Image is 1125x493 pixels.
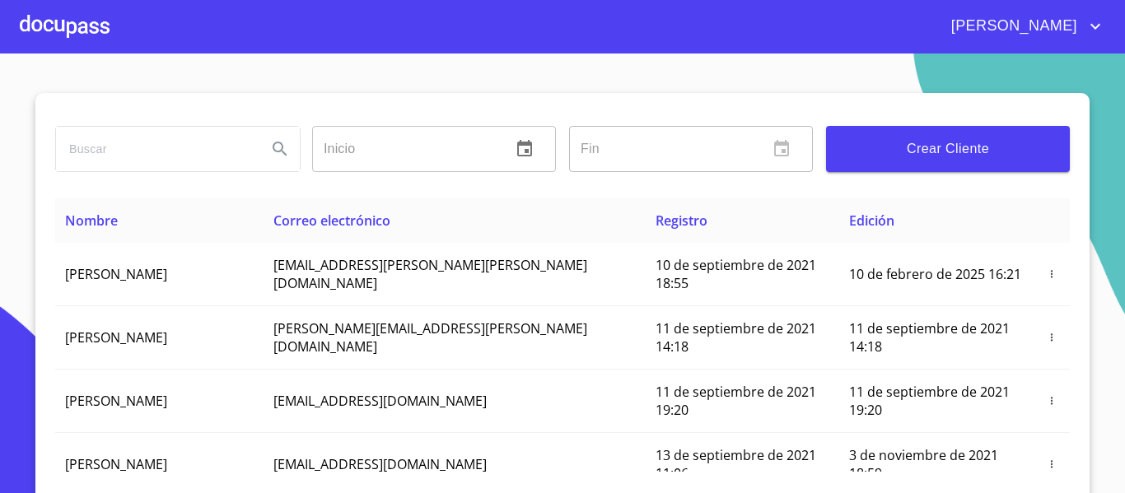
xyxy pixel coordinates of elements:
[849,446,998,482] span: 3 de noviembre de 2021 18:59
[939,13,1105,40] button: account of current user
[65,212,118,230] span: Nombre
[849,212,894,230] span: Edición
[656,319,816,356] span: 11 de septiembre de 2021 14:18
[65,328,167,346] span: [PERSON_NAME]
[839,137,1057,160] span: Crear Cliente
[656,212,707,230] span: Registro
[273,212,390,230] span: Correo electrónico
[826,126,1070,172] button: Crear Cliente
[65,265,167,283] span: [PERSON_NAME]
[656,383,816,419] span: 11 de septiembre de 2021 19:20
[56,127,254,171] input: search
[849,265,1021,283] span: 10 de febrero de 2025 16:21
[939,13,1085,40] span: [PERSON_NAME]
[849,319,1010,356] span: 11 de septiembre de 2021 14:18
[273,455,487,473] span: [EMAIL_ADDRESS][DOMAIN_NAME]
[260,129,300,169] button: Search
[273,319,587,356] span: [PERSON_NAME][EMAIL_ADDRESS][PERSON_NAME][DOMAIN_NAME]
[273,256,587,292] span: [EMAIL_ADDRESS][PERSON_NAME][PERSON_NAME][DOMAIN_NAME]
[65,455,167,473] span: [PERSON_NAME]
[65,392,167,410] span: [PERSON_NAME]
[656,256,816,292] span: 10 de septiembre de 2021 18:55
[656,446,816,482] span: 13 de septiembre de 2021 11:06
[849,383,1010,419] span: 11 de septiembre de 2021 19:20
[273,392,487,410] span: [EMAIL_ADDRESS][DOMAIN_NAME]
